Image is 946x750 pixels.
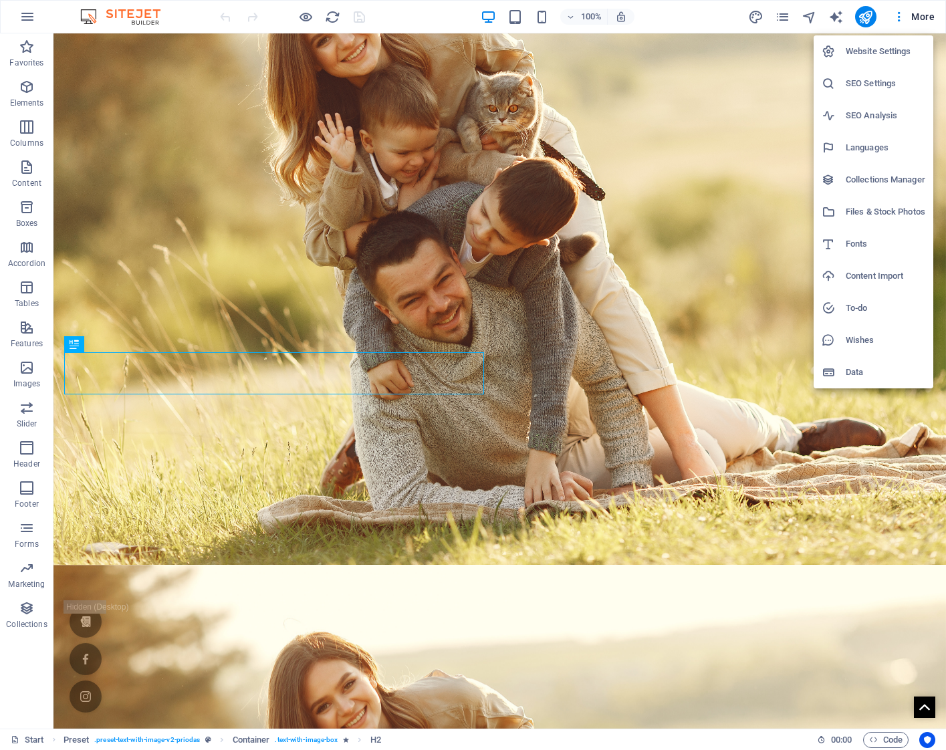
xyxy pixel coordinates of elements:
h6: Wishes [846,332,925,348]
h6: SEO Settings [846,76,925,92]
h6: Website Settings [846,43,925,59]
h6: Languages [846,140,925,156]
h6: Collections Manager [846,172,925,188]
h6: Content Import [846,268,925,284]
h6: Data [846,364,925,380]
h6: Files & Stock Photos [846,204,925,220]
h6: Fonts [846,236,925,252]
h6: SEO Analysis [846,108,925,124]
h6: To-do [846,300,925,316]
